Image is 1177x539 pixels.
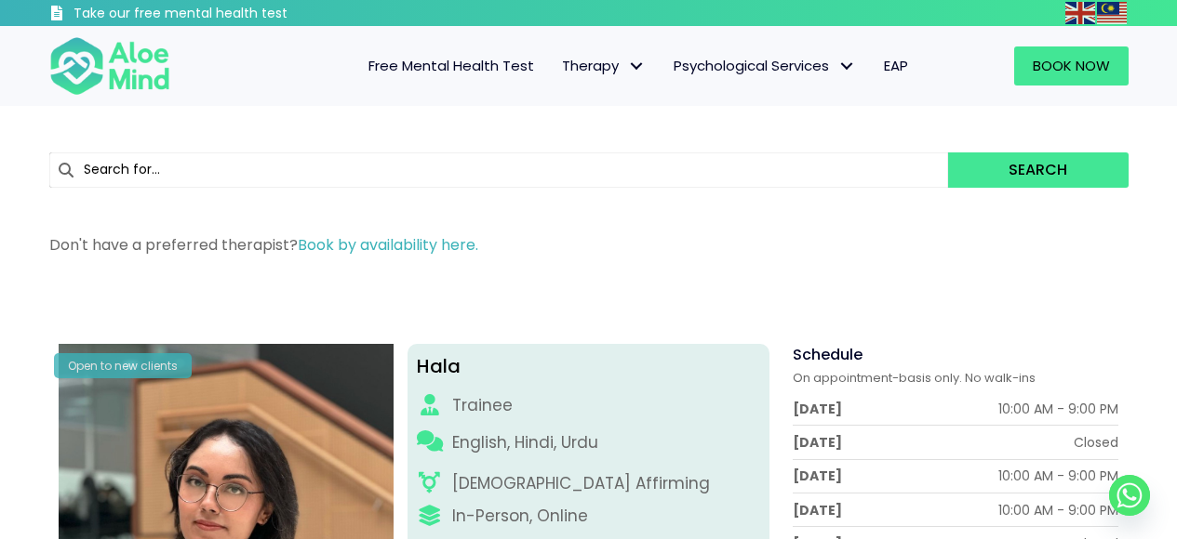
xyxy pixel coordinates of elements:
img: en [1065,2,1095,24]
span: EAP [884,56,908,75]
p: English, Hindi, Urdu [452,431,598,454]
img: Aloe mind Logo [49,35,170,97]
div: [DATE] [793,433,842,452]
span: Psychological Services [674,56,856,75]
div: [DEMOGRAPHIC_DATA] Affirming [452,472,710,495]
a: Malay [1097,2,1129,23]
span: Psychological Services: submenu [834,53,861,80]
span: On appointment-basis only. No walk-ins [793,369,1036,387]
button: Search [948,152,1128,188]
span: Schedule [793,344,863,365]
h3: Take our free mental health test [74,5,387,23]
input: Search for... [49,152,949,188]
div: Trainee [452,394,513,417]
a: Book by availability here. [298,234,478,256]
div: [DATE] [793,501,842,519]
a: Free Mental Health Test [354,46,548,85]
nav: Menu [194,46,922,85]
div: Hala [417,353,760,380]
a: English [1065,2,1097,23]
a: Psychological ServicesPsychological Services: submenu [660,46,870,85]
div: 10:00 AM - 9:00 PM [998,467,1118,485]
img: ms [1097,2,1127,24]
span: Therapy [562,56,646,75]
div: 10:00 AM - 9:00 PM [998,501,1118,519]
a: Whatsapp [1109,475,1150,516]
p: Don't have a preferred therapist? [49,234,1129,256]
div: Closed [1074,433,1118,452]
a: TherapyTherapy: submenu [548,46,660,85]
a: Take our free mental health test [49,5,387,26]
div: Open to new clients [54,353,192,378]
div: [DATE] [793,400,842,418]
a: Book Now [1014,46,1129,85]
span: Free Mental Health Test [368,56,534,75]
div: [DATE] [793,467,842,485]
a: EAP [870,46,922,85]
span: Therapy: submenu [623,53,650,80]
div: In-Person, Online [452,505,588,528]
div: 10:00 AM - 9:00 PM [998,400,1118,418]
span: Book Now [1033,56,1110,75]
